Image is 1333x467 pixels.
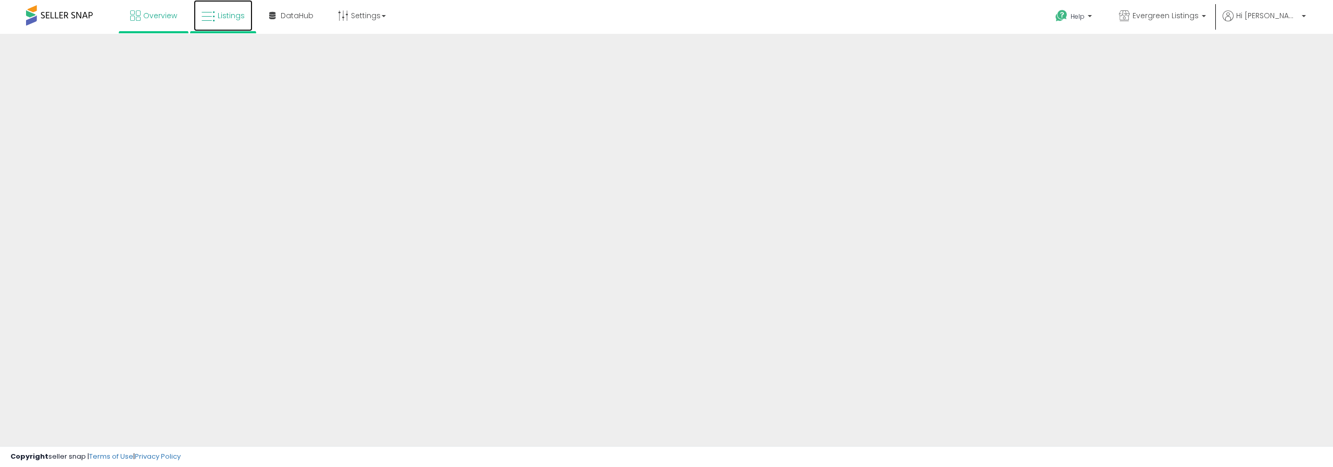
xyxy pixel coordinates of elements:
a: Terms of Use [89,451,133,461]
a: Privacy Policy [135,451,181,461]
strong: Copyright [10,451,48,461]
div: seller snap | | [10,452,181,462]
a: Hi [PERSON_NAME] [1223,10,1306,34]
span: DataHub [281,10,313,21]
span: Overview [143,10,177,21]
span: Listings [218,10,245,21]
span: Help [1071,12,1085,21]
i: Get Help [1055,9,1068,22]
span: Hi [PERSON_NAME] [1236,10,1299,21]
span: Evergreen Listings [1133,10,1199,21]
a: Help [1047,2,1102,34]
